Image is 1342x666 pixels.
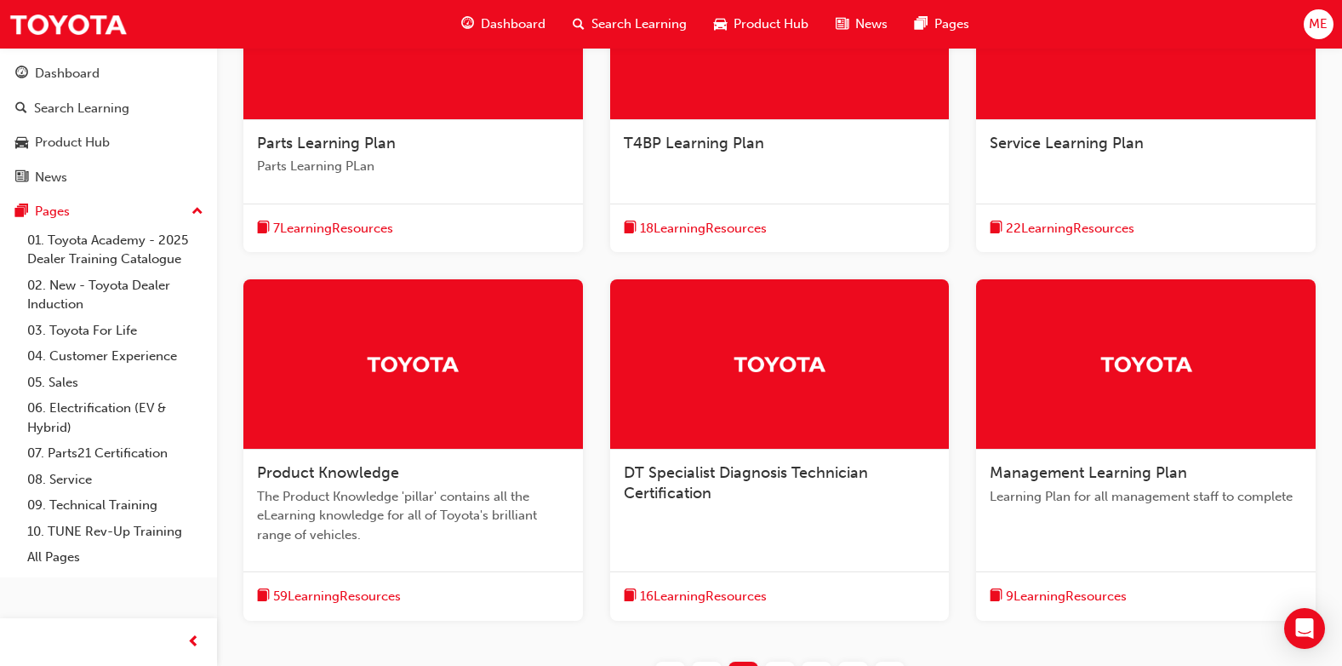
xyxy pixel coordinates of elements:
[1309,14,1328,34] span: ME
[20,370,210,396] a: 05. Sales
[7,196,210,227] button: Pages
[624,218,767,239] button: book-icon18LearningResources
[822,7,901,42] a: news-iconNews
[901,7,983,42] a: pages-iconPages
[257,157,569,176] span: Parts Learning PLan
[591,14,687,34] span: Search Learning
[15,101,27,117] span: search-icon
[559,7,700,42] a: search-iconSearch Learning
[34,99,129,118] div: Search Learning
[700,7,822,42] a: car-iconProduct Hub
[257,487,569,545] span: The Product Knowledge 'pillar' contains all the eLearning knowledge for all of Toyota's brilliant...
[990,487,1302,507] span: Learning Plan for all management staff to complete
[1304,9,1333,39] button: ME
[273,219,393,238] span: 7 Learning Resources
[836,14,848,35] span: news-icon
[257,586,401,607] button: book-icon59LearningResources
[1284,608,1325,649] div: Open Intercom Messenger
[7,55,210,196] button: DashboardSearch LearningProduct HubNews
[15,204,28,220] span: pages-icon
[7,93,210,124] a: Search Learning
[257,218,270,239] span: book-icon
[640,219,767,238] span: 18 Learning Resources
[990,218,1134,239] button: book-icon22LearningResources
[20,273,210,318] a: 02. New - Toyota Dealer Induction
[915,14,928,35] span: pages-icon
[20,467,210,493] a: 08. Service
[624,463,868,502] span: DT Specialist Diagnosis Technician Certification
[15,135,28,151] span: car-icon
[610,279,950,621] a: TrakDT Specialist Diagnosis Technician Certificationbook-icon16LearningResources
[15,66,28,82] span: guage-icon
[366,349,460,379] img: Trak
[191,201,203,223] span: up-icon
[714,14,727,35] span: car-icon
[35,133,110,152] div: Product Hub
[481,14,545,34] span: Dashboard
[990,463,1187,482] span: Management Learning Plan
[20,519,210,545] a: 10. TUNE Rev-Up Training
[20,492,210,519] a: 09. Technical Training
[7,58,210,89] a: Dashboard
[1006,219,1134,238] span: 22 Learning Resources
[35,202,70,221] div: Pages
[257,134,396,152] span: Parts Learning Plan
[35,168,67,187] div: News
[976,279,1316,621] a: TrakManagement Learning PlanLearning Plan for all management staff to completebook-icon9LearningR...
[9,5,128,43] img: Trak
[624,134,764,152] span: T4BP Learning Plan
[7,162,210,193] a: News
[934,14,969,34] span: Pages
[243,279,583,621] a: TrakProduct KnowledgeThe Product Knowledge 'pillar' contains all the eLearning knowledge for all ...
[20,227,210,273] a: 01. Toyota Academy - 2025 Dealer Training Catalogue
[573,14,585,35] span: search-icon
[640,587,767,606] span: 16 Learning Resources
[187,632,200,653] span: prev-icon
[624,586,767,607] button: book-icon16LearningResources
[990,134,1144,152] span: Service Learning Plan
[733,349,826,379] img: Trak
[461,14,474,35] span: guage-icon
[35,64,100,83] div: Dashboard
[448,7,559,42] a: guage-iconDashboard
[20,343,210,370] a: 04. Customer Experience
[624,586,637,607] span: book-icon
[20,395,210,440] a: 06. Electrification (EV & Hybrid)
[20,440,210,467] a: 07. Parts21 Certification
[855,14,888,34] span: News
[257,463,399,482] span: Product Knowledge
[20,318,210,344] a: 03. Toyota For Life
[624,218,637,239] span: book-icon
[734,14,808,34] span: Product Hub
[7,127,210,158] a: Product Hub
[273,587,401,606] span: 59 Learning Resources
[257,586,270,607] span: book-icon
[257,218,393,239] button: book-icon7LearningResources
[20,544,210,571] a: All Pages
[990,218,1002,239] span: book-icon
[990,586,1127,607] button: book-icon9LearningResources
[1006,587,1127,606] span: 9 Learning Resources
[15,170,28,186] span: news-icon
[990,586,1002,607] span: book-icon
[1099,349,1193,379] img: Trak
